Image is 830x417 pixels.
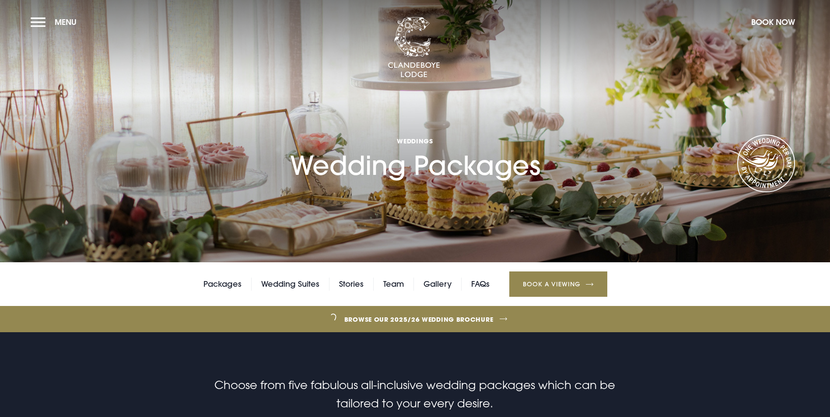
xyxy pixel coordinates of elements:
[509,271,607,297] a: Book a Viewing
[290,86,540,181] h1: Wedding Packages
[55,17,77,27] span: Menu
[207,376,623,413] p: Choose from five fabulous all-inclusive wedding packages which can be tailored to your every desire.
[383,278,404,291] a: Team
[31,13,81,31] button: Menu
[339,278,364,291] a: Stories
[747,13,799,31] button: Book Now
[261,278,319,291] a: Wedding Suites
[424,278,452,291] a: Gallery
[203,278,242,291] a: Packages
[290,137,540,145] span: Weddings
[471,278,490,291] a: FAQs
[388,17,440,78] img: Clandeboye Lodge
